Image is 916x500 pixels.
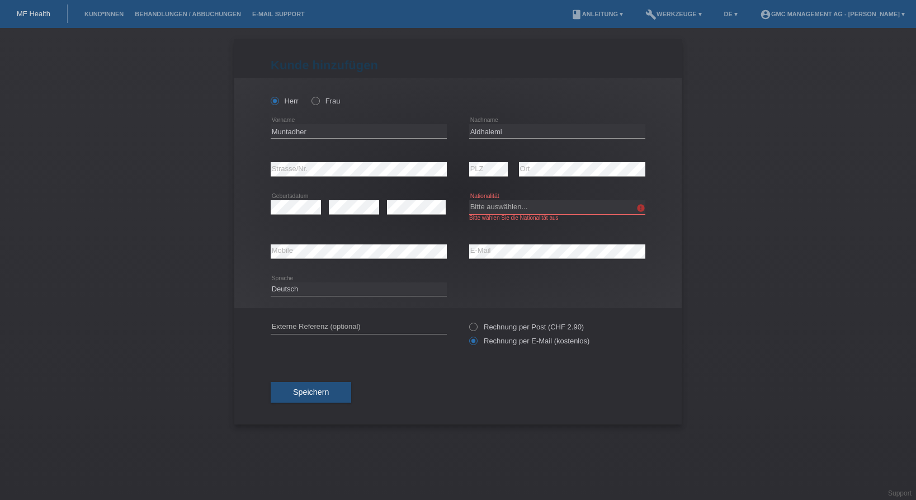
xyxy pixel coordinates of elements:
i: book [571,9,582,20]
input: Herr [271,97,278,104]
input: Rechnung per E-Mail (kostenlos) [469,337,476,351]
a: DE ▾ [719,11,743,17]
a: E-Mail Support [247,11,310,17]
a: Kund*innen [79,11,129,17]
input: Rechnung per Post (CHF 2.90) [469,323,476,337]
input: Frau [311,97,319,104]
h1: Kunde hinzufügen [271,58,645,72]
i: build [645,9,657,20]
i: account_circle [760,9,771,20]
label: Rechnung per E-Mail (kostenlos) [469,337,589,345]
a: MF Health [17,10,50,18]
label: Rechnung per Post (CHF 2.90) [469,323,584,331]
button: Speichern [271,382,351,403]
a: account_circleGMC Management AG - [PERSON_NAME] ▾ [754,11,910,17]
label: Frau [311,97,340,105]
div: Bitte wählen Sie die Nationalität aus [469,215,645,221]
a: buildWerkzeuge ▾ [640,11,707,17]
label: Herr [271,97,299,105]
a: bookAnleitung ▾ [565,11,629,17]
i: error [636,204,645,213]
a: Behandlungen / Abbuchungen [129,11,247,17]
a: Support [888,489,912,497]
span: Speichern [293,388,329,397]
